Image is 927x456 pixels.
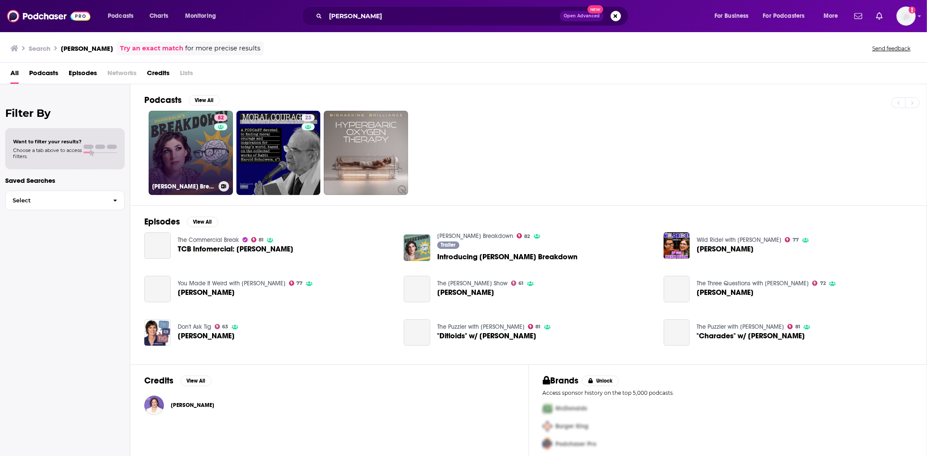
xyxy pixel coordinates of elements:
[152,183,215,190] h3: [PERSON_NAME] Breakdown
[543,375,579,386] h2: Brands
[909,7,916,13] svg: Add a profile image
[588,5,603,13] span: New
[873,9,886,23] a: Show notifications dropdown
[178,332,235,340] a: Mayim Bialik
[437,289,494,296] a: Mayim Bialik
[697,289,754,296] span: [PERSON_NAME]
[556,405,588,412] span: McDonalds
[582,376,619,386] button: Unlock
[120,43,183,53] a: Try an exact match
[144,375,212,386] a: CreditsView All
[6,198,106,203] span: Select
[144,276,171,302] a: Mayim Bialik
[820,281,826,285] span: 72
[556,423,589,430] span: Burger King
[511,281,524,286] a: 61
[519,281,524,285] span: 61
[180,376,212,386] button: View All
[29,44,50,53] h3: Search
[189,95,220,106] button: View All
[147,66,169,84] a: Credits
[812,281,826,286] a: 72
[824,10,838,22] span: More
[215,324,229,329] a: 63
[437,289,494,296] span: [PERSON_NAME]
[259,238,263,242] span: 81
[697,289,754,296] a: Mayim Bialik
[897,7,916,26] img: User Profile
[795,325,800,329] span: 81
[697,236,781,244] a: Wild Ride! with Steve-O
[697,245,754,253] a: Mayim Bialik
[539,400,556,417] img: First Pro Logo
[69,66,97,84] span: Episodes
[144,319,171,346] img: Mayim Bialik
[171,402,214,409] span: [PERSON_NAME]
[296,281,302,285] span: 77
[851,9,866,23] a: Show notifications dropdown
[758,9,817,23] button: open menu
[185,10,216,22] span: Monitoring
[539,435,556,453] img: Third Pro Logo
[536,325,541,329] span: 81
[437,332,536,340] span: "Ditloids" w/ [PERSON_NAME]
[178,280,286,287] a: You Made It Weird with Pete Holmes
[793,238,799,242] span: 77
[714,10,749,22] span: For Business
[697,332,805,340] a: "Charades" w/ Mayim Bialik
[697,332,805,340] span: "Charades" w/ [PERSON_NAME]
[144,396,164,415] a: Mayim Bialik
[7,8,90,24] img: Podchaser - Follow, Share and Rate Podcasts
[5,176,125,185] p: Saved Searches
[222,325,228,329] span: 63
[13,147,82,159] span: Choose a tab above to access filters.
[149,111,233,195] a: 82[PERSON_NAME] Breakdown
[525,235,530,238] span: 82
[763,10,805,22] span: For Podcasters
[897,7,916,26] button: Show profile menu
[302,114,315,121] a: 23
[697,280,809,287] a: The Three Questions with Andy Richter
[178,323,211,330] a: Don't Ask Tig
[178,289,235,296] span: [PERSON_NAME]
[102,9,145,23] button: open menu
[10,66,19,84] span: All
[251,237,264,242] a: 81
[5,107,125,119] h2: Filter By
[326,9,560,23] input: Search podcasts, credits, & more...
[144,232,171,259] a: TCB Infomercial: Mayim Bialik
[697,245,754,253] span: [PERSON_NAME]
[178,245,293,253] span: TCB Infomercial: [PERSON_NAME]
[108,10,133,22] span: Podcasts
[29,66,58,84] a: Podcasts
[61,44,113,53] h3: [PERSON_NAME]
[404,319,430,346] a: "Ditloids" w/ Mayim Bialik
[528,324,541,329] a: 81
[708,9,760,23] button: open menu
[178,245,293,253] a: TCB Infomercial: Mayim Bialik
[185,43,260,53] span: for more precise results
[144,9,173,23] a: Charts
[437,323,525,330] a: The Puzzler with A.J. Jacobs
[404,235,430,261] img: Introducing Mayim Bialik's Breakdown
[13,139,82,145] span: Want to filter your results?
[180,66,193,84] span: Lists
[289,281,303,286] a: 77
[305,114,311,122] span: 23
[178,236,239,244] a: The Commercial Break
[556,440,597,448] span: Podchaser Pro
[437,253,578,261] a: Introducing Mayim Bialik's Breakdown
[404,276,430,302] a: Mayim Bialik
[171,402,214,409] a: Mayim Bialik
[214,114,227,121] a: 82
[144,375,173,386] h2: Credits
[664,319,690,346] a: "Charades" w/ Mayim Bialik
[236,111,321,195] a: 23
[310,6,637,26] div: Search podcasts, credits, & more...
[437,332,536,340] a: "Ditloids" w/ Mayim Bialik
